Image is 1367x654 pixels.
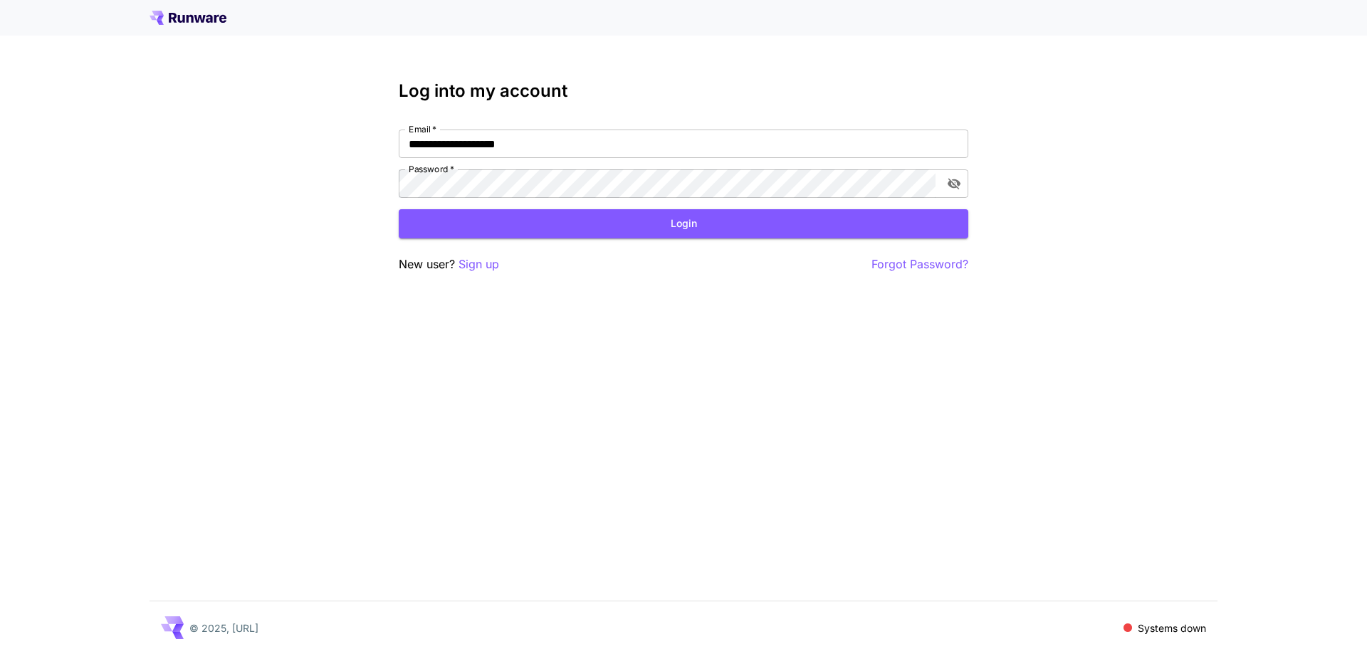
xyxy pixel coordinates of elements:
p: Systems down [1138,621,1206,635]
label: Email [409,123,436,135]
h3: Log into my account [399,81,968,101]
button: Forgot Password? [871,255,968,273]
button: Sign up [459,255,499,273]
button: Login [399,209,968,238]
p: New user? [399,255,499,273]
p: © 2025, [URL] [189,621,258,635]
button: toggle password visibility [941,171,967,196]
label: Password [409,163,454,175]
